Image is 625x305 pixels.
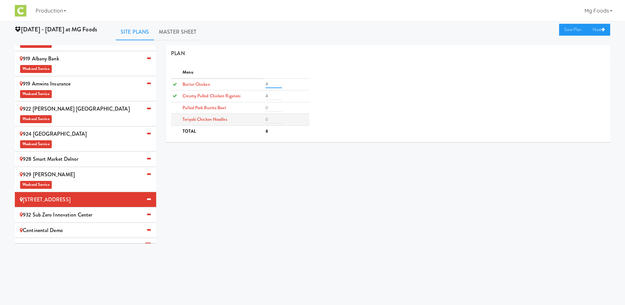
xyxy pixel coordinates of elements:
[20,129,151,149] div: 924 [GEOGRAPHIC_DATA]
[183,128,196,134] b: TOTAL
[20,181,52,189] span: Weekend Service
[10,24,111,35] div: [DATE] - [DATE] at MG Foods
[116,24,154,40] a: Site Plans
[15,101,156,126] li: 922 [PERSON_NAME] [GEOGRAPHIC_DATA]Weekend Service
[266,92,282,100] input: 0
[15,192,156,208] li: [STREET_ADDRESS]
[20,79,151,98] div: 919 Amwins Insurance
[266,128,268,134] b: 8
[20,195,151,205] div: [STREET_ADDRESS]
[20,241,151,260] div: MG Foods Extras
[20,140,52,148] span: Weekend Service
[266,116,282,123] input: 0
[181,67,264,79] th: Menu
[20,154,151,164] div: 928 Smart Market Delnor
[183,105,226,111] span: Pulled Pork Burrito Bowl
[20,90,52,98] span: Weekend Service
[15,238,156,263] li: 8 MG Foods ExtrasWeekend Service
[15,152,156,167] li: 928 Smart Market Delnor
[266,80,282,88] input: 0
[20,104,151,123] div: 922 [PERSON_NAME] [GEOGRAPHIC_DATA]
[266,104,282,112] input: 0
[20,225,151,235] div: Continental Demo
[154,24,201,40] a: Master Sheet
[15,167,156,192] li: 929 [PERSON_NAME]Weekend Service
[20,65,52,73] span: Weekend Service
[15,51,156,76] li: 919 Albany BankWeekend Service
[183,81,210,87] span: Butter Chicken
[183,116,227,122] span: Teriyaki Chicken Noodles
[15,207,156,223] li: 932 Sub Zero Innovation Center
[183,93,241,99] span: Creamy Pulled Chicken Rigatoni
[15,5,26,17] img: Micromart
[559,24,587,36] a: Save Plan
[20,170,151,189] div: 929 [PERSON_NAME]
[145,243,151,248] span: 8
[20,115,52,123] span: Weekend Service
[20,54,151,73] div: 919 Albany Bank
[171,50,185,57] span: PLAN
[20,210,151,220] div: 932 Sub Zero Innovation Center
[15,223,156,238] li: Continental Demo
[15,126,156,152] li: 924 [GEOGRAPHIC_DATA]Weekend Service
[15,76,156,101] li: 919 Amwins InsuranceWeekend Service
[587,24,610,36] a: Next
